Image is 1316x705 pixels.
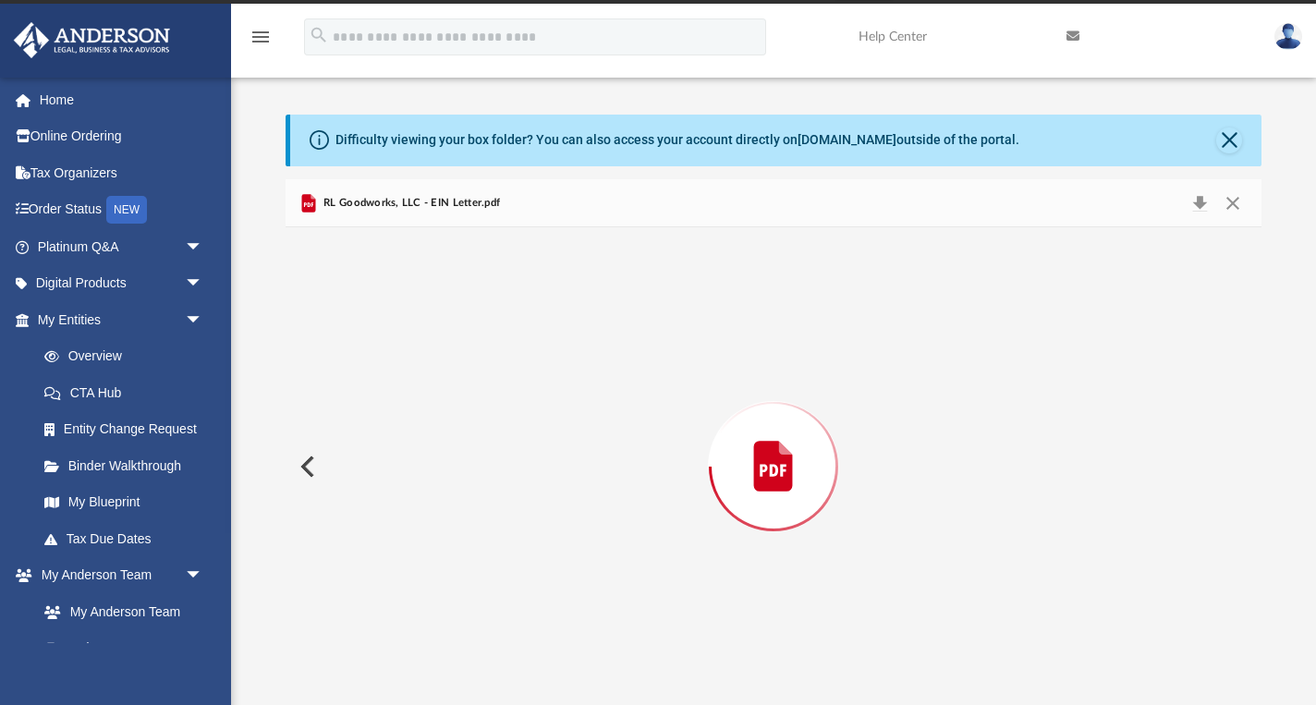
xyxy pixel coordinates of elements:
span: arrow_drop_down [185,301,222,339]
a: Tax Organizers [13,154,231,191]
i: menu [250,26,272,48]
a: My Anderson Teamarrow_drop_down [13,557,222,594]
a: Online Ordering [13,118,231,155]
a: My Blueprint [26,484,222,521]
a: Platinum Q&Aarrow_drop_down [13,228,231,265]
div: Preview [286,179,1262,705]
div: NEW [106,196,147,224]
a: CTA Hub [26,374,231,411]
a: [DOMAIN_NAME] [798,132,896,147]
span: RL Goodworks, LLC - EIN Letter.pdf [320,195,500,212]
span: arrow_drop_down [185,228,222,266]
a: Anderson System [26,630,222,667]
a: Digital Productsarrow_drop_down [13,265,231,302]
span: arrow_drop_down [185,265,222,303]
img: Anderson Advisors Platinum Portal [8,22,176,58]
a: My Anderson Team [26,593,213,630]
a: Overview [26,338,231,375]
button: Previous File [286,441,326,492]
a: menu [250,35,272,48]
a: Order StatusNEW [13,191,231,229]
button: Close [1216,128,1242,153]
a: Tax Due Dates [26,520,231,557]
button: Download [1183,190,1216,216]
a: My Entitiesarrow_drop_down [13,301,231,338]
a: Binder Walkthrough [26,447,231,484]
span: arrow_drop_down [185,557,222,595]
img: User Pic [1274,23,1302,50]
a: Home [13,81,231,118]
div: Difficulty viewing your box folder? You can also access your account directly on outside of the p... [335,130,1019,150]
button: Close [1216,190,1249,216]
i: search [309,25,329,45]
a: Entity Change Request [26,411,231,448]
